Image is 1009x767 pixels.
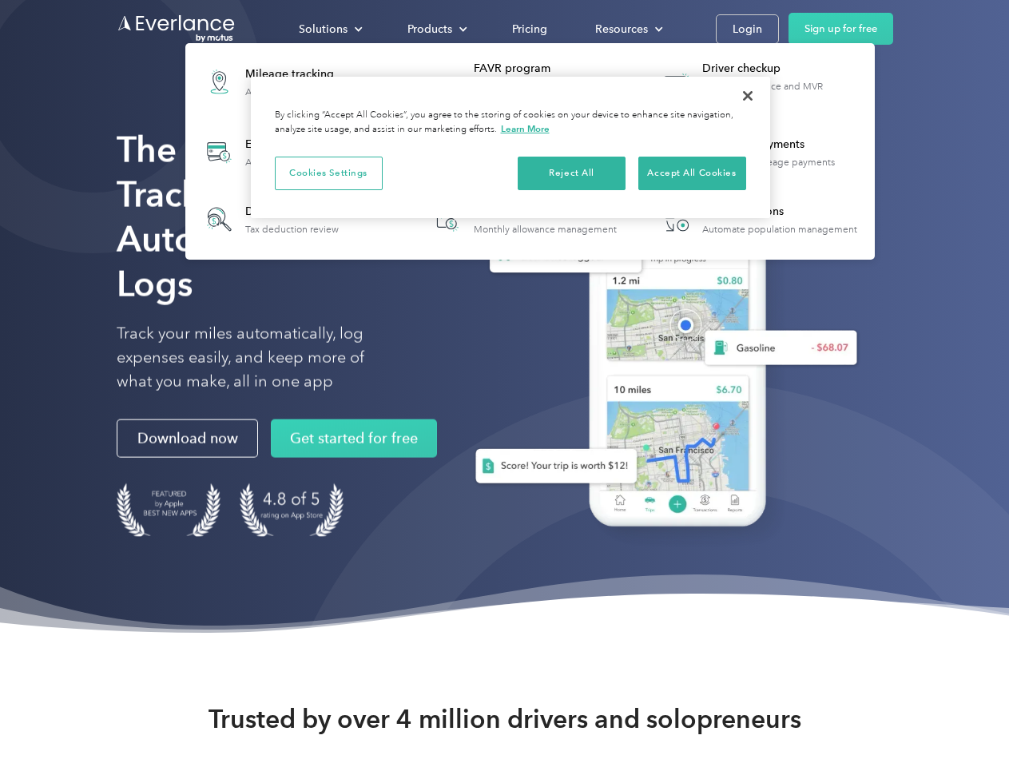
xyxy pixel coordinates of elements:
button: Accept All Cookies [638,157,746,190]
div: Expense tracking [245,137,360,153]
div: HR Integrations [702,204,857,220]
div: By clicking “Accept All Cookies”, you agree to the storing of cookies on your device to enhance s... [275,109,746,137]
a: Expense trackingAutomatic transaction logs [193,123,368,181]
div: Solutions [299,19,348,39]
div: License, insurance and MVR verification [702,81,866,103]
div: Pricing [512,19,547,39]
div: Resources [579,15,676,43]
a: Download now [117,419,258,458]
div: Automate population management [702,224,857,235]
a: Sign up for free [789,13,893,45]
img: 4.9 out of 5 stars on the app store [240,483,344,537]
div: Products [391,15,480,43]
a: FAVR programFixed & Variable Rate reimbursement design & management [422,53,638,111]
div: Privacy [251,77,770,218]
div: Solutions [283,15,375,43]
div: Cookie banner [251,77,770,218]
button: Close [730,78,765,113]
div: Mileage tracking [245,66,349,82]
a: HR IntegrationsAutomate population management [650,193,865,245]
div: Monthly allowance management [474,224,617,235]
strong: Trusted by over 4 million drivers and solopreneurs [209,703,801,735]
a: Deduction finderTax deduction review [193,193,347,245]
div: Driver checkup [702,61,866,77]
a: Go to homepage [117,14,236,44]
div: Automatic transaction logs [245,157,360,168]
button: Cookies Settings [275,157,383,190]
div: Login [733,19,762,39]
a: Login [716,14,779,44]
a: Accountable planMonthly allowance management [422,193,625,245]
a: Get started for free [271,419,437,458]
a: Pricing [496,15,563,43]
div: Products [407,19,452,39]
a: Driver checkupLicense, insurance and MVR verification [650,53,867,111]
p: Track your miles automatically, log expenses easily, and keep more of what you make, all in one app [117,322,402,394]
button: Reject All [518,157,626,190]
div: FAVR program [474,61,638,77]
nav: Products [185,43,875,260]
a: More information about your privacy, opens in a new tab [501,123,550,134]
div: Resources [595,19,648,39]
a: Mileage trackingAutomatic mileage logs [193,53,357,111]
img: Badge for Featured by Apple Best New Apps [117,483,220,537]
div: Tax deduction review [245,224,339,235]
div: Automatic mileage logs [245,86,349,97]
div: Deduction finder [245,204,339,220]
img: Everlance, mileage tracker app, expense tracking app [450,152,870,550]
